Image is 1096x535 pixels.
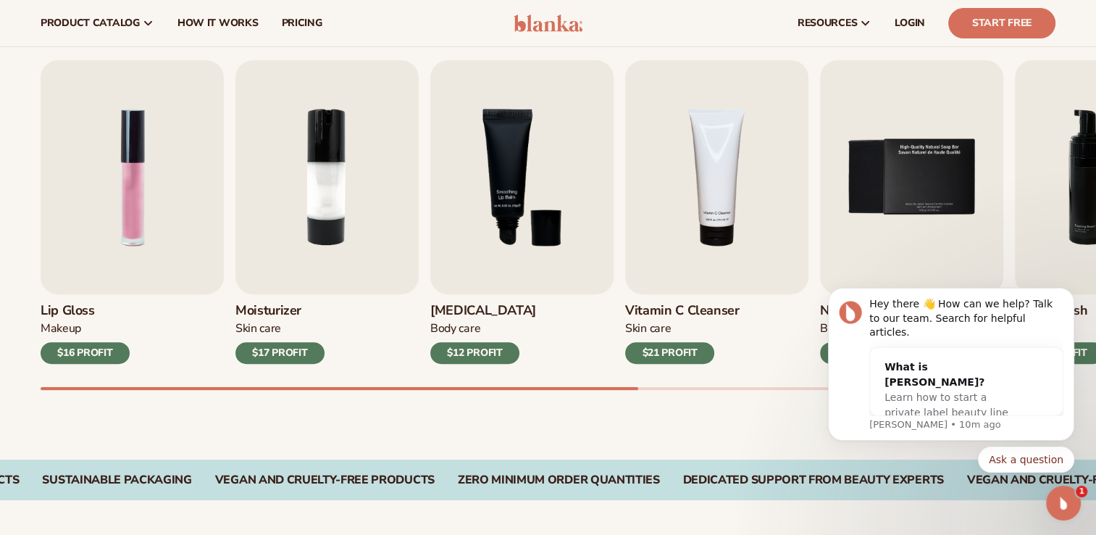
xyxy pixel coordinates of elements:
[430,321,536,336] div: Body Care
[820,60,1003,364] a: 5 / 9
[895,17,925,29] span: LOGIN
[177,17,259,29] span: How It Works
[514,14,582,32] img: logo
[798,17,857,29] span: resources
[41,321,130,336] div: Makeup
[235,321,325,336] div: Skin Care
[625,342,714,364] div: $21 PROFIT
[948,8,1055,38] a: Start Free
[430,342,519,364] div: $12 PROFIT
[41,60,224,364] a: 1 / 9
[625,60,808,364] a: 4 / 9
[430,303,536,319] h3: [MEDICAL_DATA]
[625,303,740,319] h3: Vitamin C Cleanser
[41,303,130,319] h3: Lip Gloss
[235,303,325,319] h3: Moisturizer
[1046,486,1081,521] iframe: Intercom live chat
[683,473,944,487] div: DEDICATED SUPPORT FROM BEAUTY EXPERTS
[41,342,130,364] div: $16 PROFIT
[430,60,614,364] a: 3 / 9
[281,17,322,29] span: pricing
[458,473,660,487] div: ZERO MINIMUM ORDER QUANTITIES
[235,342,325,364] div: $17 PROFIT
[1076,486,1087,497] span: 1
[806,254,1096,496] iframe: Intercom notifications message
[235,60,419,364] a: 2 / 9
[215,473,435,487] div: VEGAN AND CRUELTY-FREE PRODUCTS
[625,321,740,336] div: Skin Care
[42,473,191,487] div: SUSTAINABLE PACKAGING
[41,17,140,29] span: product catalog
